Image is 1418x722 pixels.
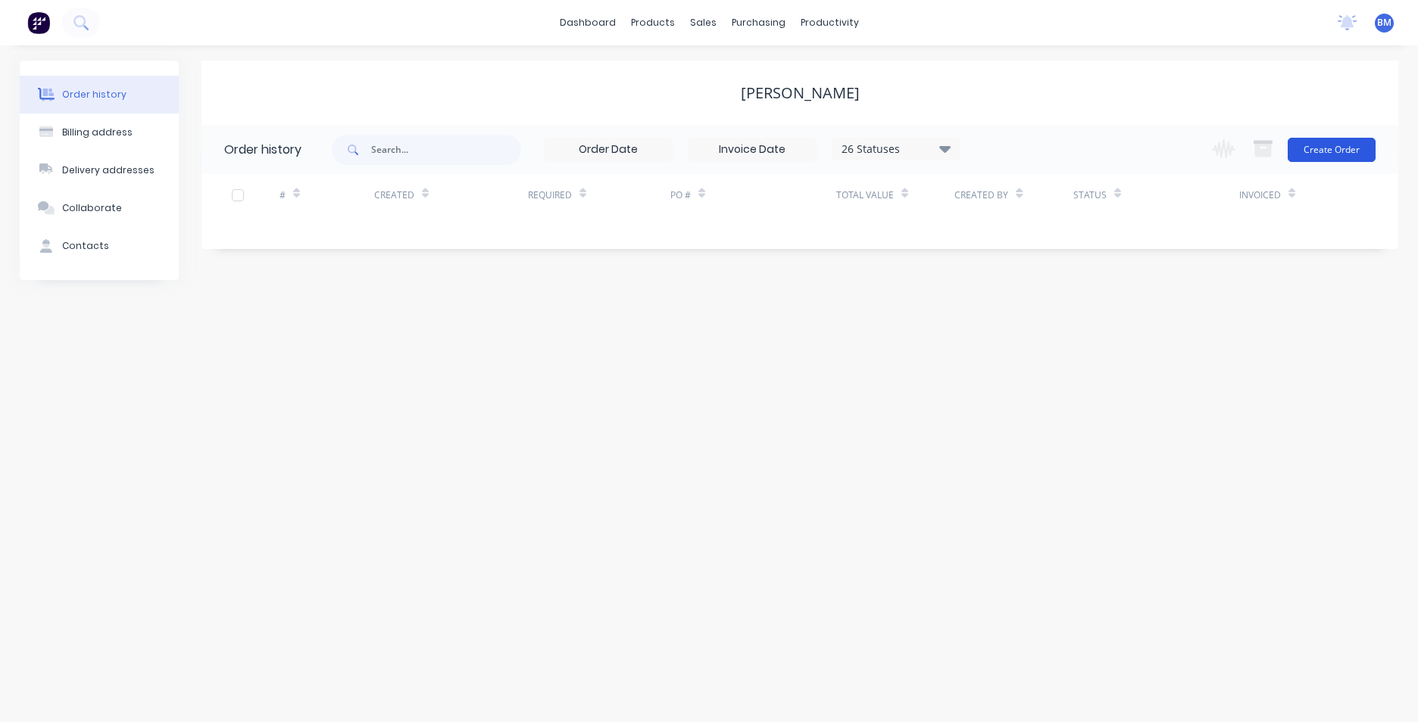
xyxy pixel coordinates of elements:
span: BM [1377,16,1391,30]
div: Invoiced [1239,174,1334,216]
div: products [623,11,682,34]
div: [PERSON_NAME] [741,84,860,102]
div: PO # [670,174,836,216]
button: Contacts [20,227,179,265]
div: Required [528,174,670,216]
input: Invoice Date [689,138,816,161]
div: Created [374,174,528,216]
div: Collaborate [62,201,122,215]
div: Status [1073,174,1239,216]
button: Delivery addresses [20,151,179,189]
div: Status [1073,188,1107,202]
button: Order history [20,76,179,114]
div: Invoiced [1239,188,1281,202]
div: Created By [954,188,1008,202]
div: Total Value [836,188,894,202]
button: Create Order [1288,138,1376,162]
input: Order Date [545,138,672,161]
div: PO # [670,188,691,202]
a: dashboard [552,11,623,34]
button: Collaborate [20,189,179,227]
div: 26 Statuses [832,141,960,157]
div: Total Value [836,174,954,216]
div: Required [528,188,572,202]
div: Created By [954,174,1073,216]
div: # [280,174,374,216]
div: purchasing [724,11,793,34]
div: Delivery addresses [62,163,155,177]
div: Order history [224,141,301,159]
div: productivity [793,11,867,34]
div: Contacts [62,239,109,253]
div: sales [682,11,724,34]
div: # [280,188,286,202]
input: Search... [371,135,521,165]
div: Billing address [62,126,133,139]
div: Order history [62,88,126,101]
div: Created [374,188,414,202]
img: Factory [27,11,50,34]
button: Billing address [20,114,179,151]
